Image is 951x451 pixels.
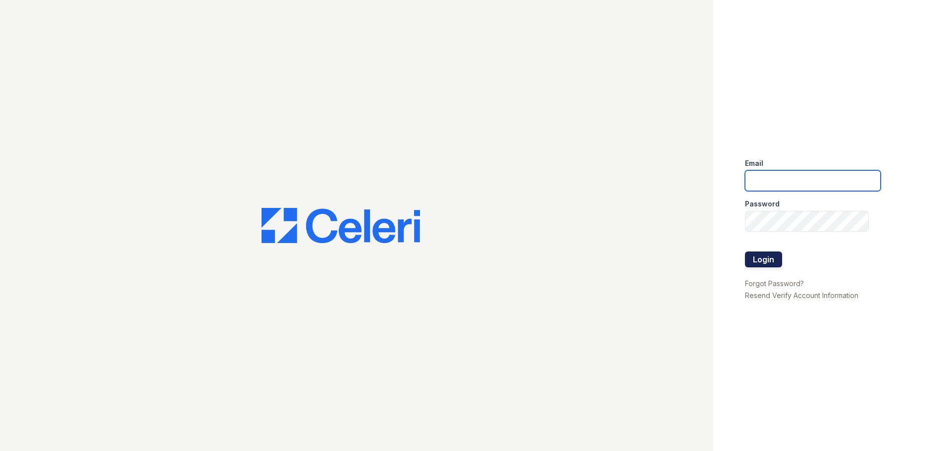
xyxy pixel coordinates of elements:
[745,291,858,300] a: Resend Verify Account Information
[745,158,763,168] label: Email
[745,251,782,267] button: Login
[745,199,780,209] label: Password
[745,279,804,288] a: Forgot Password?
[262,208,420,244] img: CE_Logo_Blue-a8612792a0a2168367f1c8372b55b34899dd931a85d93a1a3d3e32e68fde9ad4.png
